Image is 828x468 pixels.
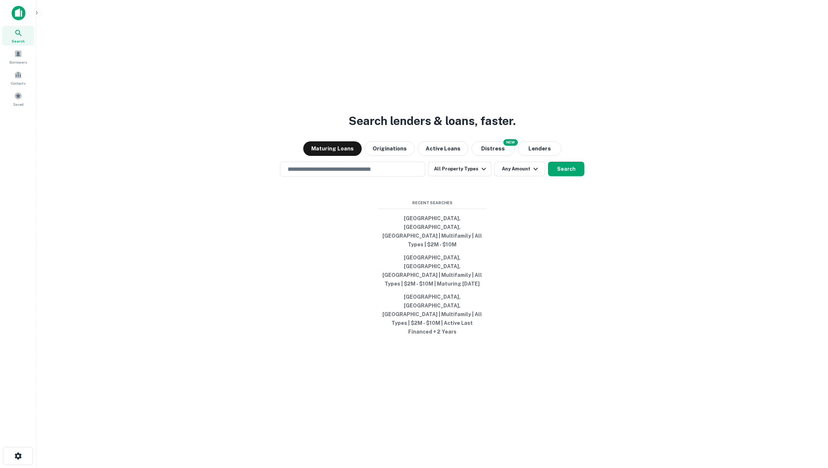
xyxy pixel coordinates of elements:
button: Active Loans [418,141,468,156]
button: Originations [365,141,415,156]
div: NEW [503,139,518,146]
a: Search [2,26,34,45]
a: Saved [2,89,34,109]
button: [GEOGRAPHIC_DATA], [GEOGRAPHIC_DATA], [GEOGRAPHIC_DATA] | Multifamily | All Types | $2M - $10M | ... [378,290,487,338]
span: Recent Searches [378,200,487,206]
button: [GEOGRAPHIC_DATA], [GEOGRAPHIC_DATA], [GEOGRAPHIC_DATA] | Multifamily | All Types | $2M - $10M | ... [378,251,487,290]
button: Search distressed loans with lien and other non-mortgage details. [471,141,515,156]
span: Saved [13,101,24,107]
button: Search [548,162,584,176]
a: Contacts [2,68,34,88]
button: Maturing Loans [303,141,362,156]
iframe: Chat Widget [792,410,828,445]
a: Borrowers [2,47,34,66]
button: Any Amount [494,162,545,176]
button: All Property Types [428,162,491,176]
span: Borrowers [9,59,27,65]
button: Lenders [518,141,561,156]
img: capitalize-icon.png [12,6,25,20]
button: [GEOGRAPHIC_DATA], [GEOGRAPHIC_DATA], [GEOGRAPHIC_DATA] | Multifamily | All Types | $2M - $10M [378,212,487,251]
span: Search [12,38,25,44]
h3: Search lenders & loans, faster. [349,112,516,130]
span: Contacts [11,80,25,86]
